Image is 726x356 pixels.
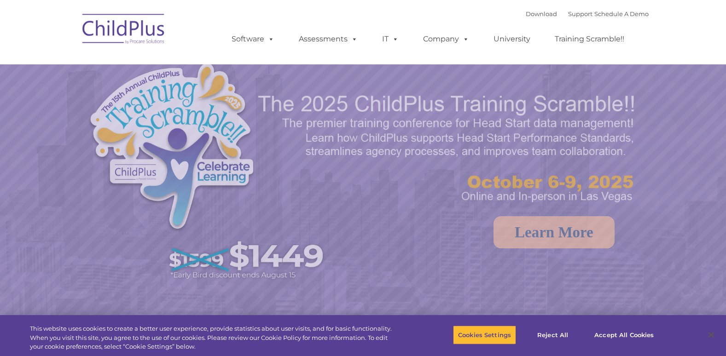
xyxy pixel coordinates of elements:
[494,216,615,248] a: Learn More
[30,324,399,351] div: This website uses cookies to create a better user experience, provide statistics about user visit...
[373,30,408,48] a: IT
[453,325,516,345] button: Cookies Settings
[78,7,170,53] img: ChildPlus by Procare Solutions
[414,30,478,48] a: Company
[594,10,649,17] a: Schedule A Demo
[546,30,633,48] a: Training Scramble!!
[290,30,367,48] a: Assessments
[701,325,721,345] button: Close
[526,10,557,17] a: Download
[589,325,659,345] button: Accept All Cookies
[526,10,649,17] font: |
[222,30,284,48] a: Software
[524,325,581,345] button: Reject All
[484,30,540,48] a: University
[568,10,592,17] a: Support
